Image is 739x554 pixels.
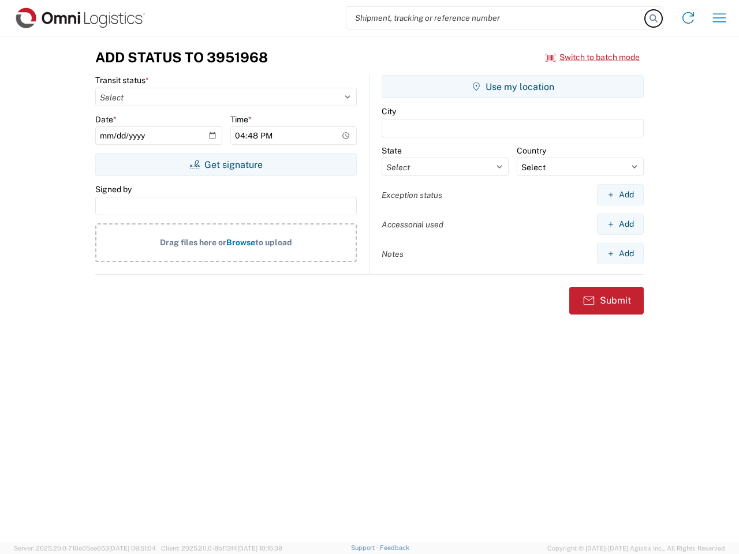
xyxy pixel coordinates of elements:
[161,545,282,552] span: Client: 2025.20.0-8b113f4
[382,190,442,200] label: Exception status
[346,7,645,29] input: Shipment, tracking or reference number
[237,545,282,552] span: [DATE] 10:16:38
[95,75,149,85] label: Transit status
[547,543,725,553] span: Copyright © [DATE]-[DATE] Agistix Inc., All Rights Reserved
[95,153,357,176] button: Get signature
[95,49,268,66] h3: Add Status to 3951968
[597,184,644,205] button: Add
[517,145,546,156] label: Country
[255,238,292,247] span: to upload
[230,114,252,125] label: Time
[382,75,644,98] button: Use my location
[382,249,404,259] label: Notes
[226,238,255,247] span: Browse
[95,184,132,194] label: Signed by
[546,48,640,67] button: Switch to batch mode
[382,106,396,117] label: City
[382,145,402,156] label: State
[597,214,644,235] button: Add
[597,243,644,264] button: Add
[14,545,156,552] span: Server: 2025.20.0-710e05ee653
[160,238,226,247] span: Drag files here or
[380,544,409,551] a: Feedback
[109,545,156,552] span: [DATE] 09:51:04
[569,287,644,315] button: Submit
[351,544,380,551] a: Support
[382,219,443,230] label: Accessorial used
[95,114,117,125] label: Date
